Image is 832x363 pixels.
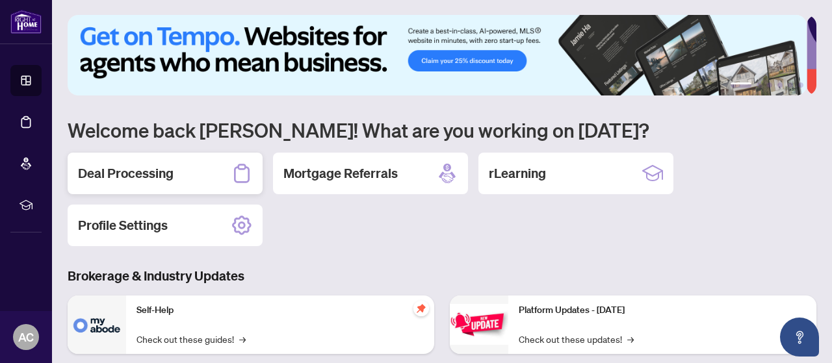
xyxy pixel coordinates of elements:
span: pushpin [413,301,429,316]
img: Slide 0 [68,15,807,95]
button: 2 [757,82,762,88]
button: 3 [767,82,772,88]
a: Check out these guides!→ [136,332,246,346]
h2: rLearning [489,164,546,182]
button: 1 [731,82,751,88]
img: logo [10,10,42,34]
h2: Profile Settings [78,216,168,234]
p: Platform Updates - [DATE] [519,303,806,318]
h3: Brokerage & Industry Updates [68,267,816,285]
span: → [627,332,634,346]
img: Self-Help [68,295,126,354]
button: 4 [777,82,783,88]
span: → [239,332,246,346]
button: 5 [788,82,793,88]
h2: Mortgage Referrals [283,164,398,182]
button: 6 [798,82,803,88]
p: Self-Help [136,303,424,318]
h2: Deal Processing [78,164,174,182]
button: Open asap [780,318,819,357]
a: Check out these updates!→ [519,332,634,346]
h1: Welcome back [PERSON_NAME]! What are you working on [DATE]? [68,118,816,142]
span: AC [18,328,34,346]
img: Platform Updates - June 23, 2025 [450,304,508,345]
